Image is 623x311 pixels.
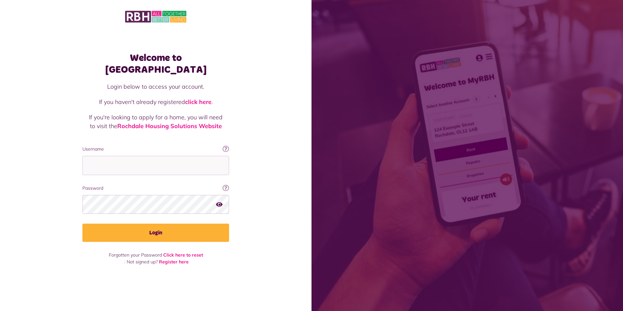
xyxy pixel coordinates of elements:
[125,10,186,23] img: MyRBH
[82,185,229,192] label: Password
[89,97,223,106] p: If you haven't already registered .
[163,252,203,258] a: Click here to reset
[109,252,162,258] span: Forgotten your Password
[159,259,189,265] a: Register here
[127,259,158,265] span: Not signed up?
[89,82,223,91] p: Login below to access your account.
[82,224,229,242] button: Login
[82,146,229,153] label: Username
[185,98,211,106] a: click here
[82,52,229,76] h1: Welcome to [GEOGRAPHIC_DATA]
[117,122,222,130] a: Rochdale Housing Solutions Website
[89,113,223,130] p: If you're looking to apply for a home, you will need to visit the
